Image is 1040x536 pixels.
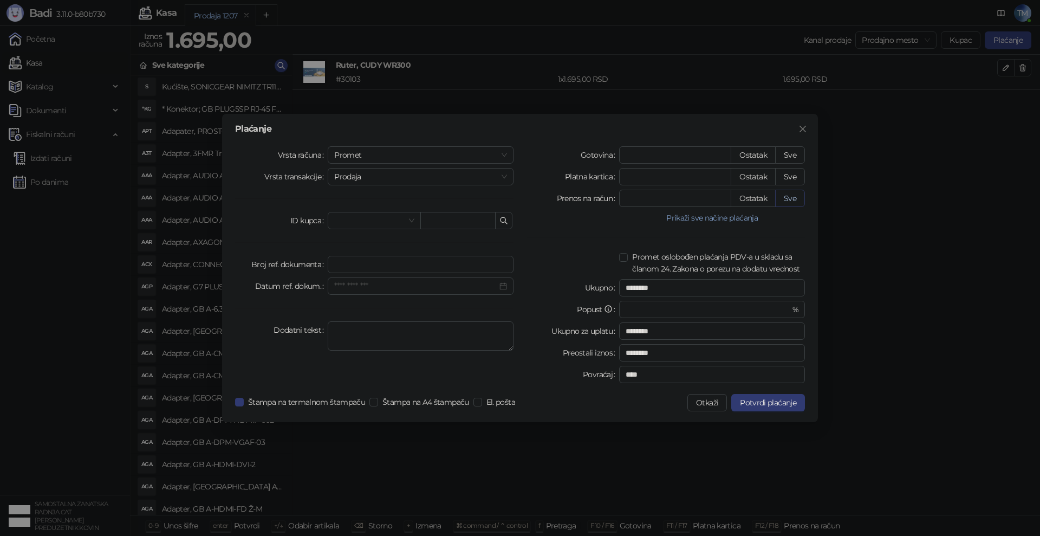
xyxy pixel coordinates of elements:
[775,168,805,185] button: Sve
[687,394,727,411] button: Otkaži
[251,256,328,273] label: Broj ref. dokumenta
[244,396,369,408] span: Štampa na termalnom štampaču
[565,168,619,185] label: Platna kartica
[731,168,776,185] button: Ostatak
[264,168,328,185] label: Vrsta transakcije
[794,125,811,133] span: Zatvori
[583,366,619,383] label: Povraćaj
[731,146,776,164] button: Ostatak
[798,125,807,133] span: close
[557,190,620,207] label: Prenos na račun
[563,344,620,361] label: Preostali iznos
[619,211,805,224] button: Prikaži sve načine plaćanja
[577,301,619,318] label: Popust
[328,321,513,351] textarea: Dodatni tekst
[255,277,328,295] label: Datum ref. dokum.
[551,322,619,340] label: Ukupno za uplatu
[740,398,796,408] span: Potvrdi plaćanje
[731,394,805,411] button: Potvrdi plaćanje
[274,321,328,339] label: Dodatni tekst
[775,146,805,164] button: Sve
[731,190,776,207] button: Ostatak
[775,190,805,207] button: Sve
[794,120,811,138] button: Close
[290,212,328,229] label: ID kupca
[278,146,328,164] label: Vrsta računa
[378,396,473,408] span: Štampa na A4 štampaču
[235,125,805,133] div: Plaćanje
[628,251,805,275] span: Promet oslobođen plaćanja PDV-a u skladu sa članom 24. Zakona o porezu na dodatu vrednost
[334,169,507,185] span: Prodaja
[334,280,497,292] input: Datum ref. dokum.
[581,146,619,164] label: Gotovina
[328,256,513,273] input: Broj ref. dokumenta
[585,279,620,296] label: Ukupno
[482,396,519,408] span: El. pošta
[334,147,507,163] span: Promet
